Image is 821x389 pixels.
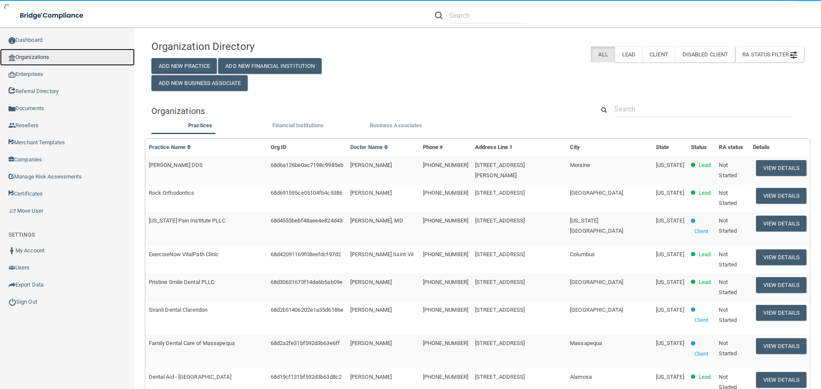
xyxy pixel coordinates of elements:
[423,217,468,224] span: [PHONE_NUMBER]
[149,162,203,168] span: [PERSON_NAME] DDS
[567,139,652,156] th: City
[271,190,343,196] span: 68d691595ce05104fb4c5386
[475,374,525,380] span: [STREET_ADDRESS]
[419,139,472,156] th: Phone #
[267,139,347,156] th: Org ID
[9,37,15,44] img: ic_dashboard_dark.d01f4a41.png
[423,190,468,196] span: [PHONE_NUMBER]
[615,47,642,62] label: Lead
[435,12,443,19] img: ic-search.3b580494.png
[9,207,17,215] img: briefcase.64adab9b.png
[719,217,737,234] span: Not Started
[675,47,735,62] label: Disabled Client
[699,277,711,287] p: Lead
[156,120,245,131] label: Practices
[719,190,737,206] span: Not Started
[449,8,527,23] input: Search
[9,105,15,112] img: icon-documents.8dae5593.png
[570,279,623,285] span: [GEOGRAPHIC_DATA]
[423,307,468,313] span: [PHONE_NUMBER]
[272,122,324,129] span: Financial Institutions
[475,251,525,257] span: [STREET_ADDRESS]
[149,279,215,285] span: Pristine Smile Dental PLLC
[149,144,192,150] a: Practice Name
[756,249,806,265] button: View Details
[271,162,343,168] span: 68d6a126be0ac7198c9985eb
[570,251,595,257] span: Columbus
[653,139,688,156] th: State
[13,7,92,24] img: bridge_compliance_login_screen.278c3ca4.svg
[151,75,248,91] button: Add New Business Associate
[151,41,360,52] h4: Organization Directory
[475,307,525,313] span: [STREET_ADDRESS]
[249,120,347,133] li: Financial Institutions
[188,122,212,129] span: Practices
[149,190,195,196] span: Rock Orthodontics
[656,251,684,257] span: [US_STATE]
[719,307,737,323] span: Not Started
[656,374,684,380] span: [US_STATE]
[790,52,797,58] img: icon-filter@2x.21656d0b.png
[350,340,392,346] span: [PERSON_NAME]
[656,279,684,285] span: [US_STATE]
[350,307,392,313] span: [PERSON_NAME]
[350,251,413,257] span: [PERSON_NAME] Saint-Vil
[350,374,392,380] span: [PERSON_NAME]
[694,349,709,359] p: Client
[271,340,340,346] span: 68d2a2fe31bf592d3b63e6ff
[614,101,793,117] input: Search
[756,188,806,204] button: View Details
[149,307,207,313] span: Siranli Dental Clarendon
[9,230,35,240] label: SETTINGS
[218,58,322,74] button: Add New Financial Institution
[699,372,711,382] p: Lead
[570,374,592,380] span: Alamosa
[350,217,403,224] span: [PERSON_NAME], MD
[423,162,468,168] span: [PHONE_NUMBER]
[715,139,749,156] th: RA status
[756,216,806,231] button: View Details
[656,307,684,313] span: [US_STATE]
[642,47,675,62] label: Client
[9,122,15,129] img: ic_reseller.de258add.png
[9,54,15,61] img: organization-icon.f8decf85.png
[271,279,343,285] span: 68d30631673f14da6b5ab09e
[271,307,343,313] span: 68d2b51406202e1a35d6186e
[351,120,441,131] label: Business Associates
[149,374,231,380] span: Dental Aid - [GEOGRAPHIC_DATA]
[694,226,709,237] p: Client
[149,217,225,224] span: [US_STATE] Pain Institute PLLC
[656,340,684,346] span: [US_STATE]
[475,279,525,285] span: [STREET_ADDRESS]
[699,249,711,260] p: Lead
[350,162,392,168] span: [PERSON_NAME]
[475,190,525,196] span: [STREET_ADDRESS]
[750,139,810,156] th: Details
[370,122,422,129] span: Business Associates
[699,188,711,198] p: Lead
[756,372,806,388] button: View Details
[423,279,468,285] span: [PHONE_NUMBER]
[694,315,709,325] p: Client
[149,340,235,346] span: Family Dental Care of Massapequa
[9,281,15,288] img: icon-export.b9366987.png
[756,305,806,321] button: View Details
[350,279,392,285] span: [PERSON_NAME]
[570,340,602,346] span: Massapequa
[9,247,15,254] img: ic_user_dark.df1a06c3.png
[570,307,623,313] span: [GEOGRAPHIC_DATA]
[688,139,716,156] th: Status
[719,162,737,178] span: Not Started
[151,120,249,133] li: Practices
[151,106,582,116] h5: Organizations
[271,374,342,380] span: 68d19cf131bf592d3b63d8c2
[570,190,623,196] span: [GEOGRAPHIC_DATA]
[151,58,217,74] button: Add New Practice
[423,340,468,346] span: [PHONE_NUMBER]
[347,120,445,133] li: Business Associate
[742,51,797,58] span: RA Status Filter
[656,217,684,224] span: [US_STATE]
[475,217,525,224] span: [STREET_ADDRESS]
[9,72,15,78] img: enterprise.0d942306.png
[756,160,806,176] button: View Details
